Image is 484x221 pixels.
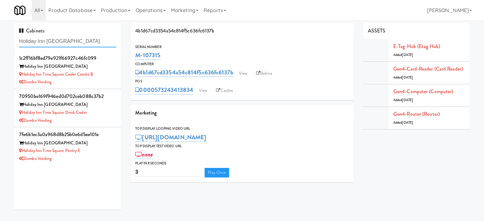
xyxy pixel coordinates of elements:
[19,155,52,162] a: Dumbo Vending
[19,53,116,63] div: 1c2ff16bf8ed79e921f66927c46fc099
[19,148,80,154] a: Holiday Inn Time Square Pantry E
[14,89,121,127] li: 70950be169f946ed0d702ceb088c37b2Holiday Inn [GEOGRAPHIC_DATA] Holiday Inn Time Square Drink Coole...
[402,75,413,80] span: [DATE]
[19,117,52,123] a: Dumbo Vending
[205,168,229,177] a: Play Once
[19,109,87,115] a: Holiday Inn Time Square Drink Cooler
[19,27,45,34] span: Cabinets
[135,160,349,167] div: Play in X seconds
[393,88,453,95] a: Gen4-computer (Computer)
[393,120,413,125] span: Added
[393,65,463,73] a: Gen4-card-reader (Card Reader)
[19,71,93,77] a: Holiday Inn Time Square Cooler Combo B
[402,98,413,102] span: [DATE]
[19,101,116,109] div: Holiday Inn [GEOGRAPHIC_DATA]
[135,143,349,149] div: Top Display Test Video Url
[393,98,413,102] span: Added
[393,52,413,57] span: Added
[135,78,349,85] div: POS
[19,36,116,47] input: Search cabinets
[135,150,153,159] a: none
[19,130,116,139] div: 7fe6b1ec3a0a968d8b25b0e6d5ee101e
[402,120,413,125] span: [DATE]
[213,86,236,95] a: Castles
[14,127,121,165] li: 7fe6b1ec3a0a968d8b25b0e6d5ee101eHoliday Inn [GEOGRAPHIC_DATA] Holiday Inn Time Square Pantry EDum...
[393,75,413,80] span: Added
[135,109,157,116] span: Marketing
[135,86,193,94] a: 0000573243413834
[135,68,233,77] a: 4b1d67cd3354a54c814f5c636fc6137b
[393,43,440,50] a: E-tag-hub (Etag Hub)
[19,79,52,85] a: Dumbo Vending
[253,69,275,78] a: Balena
[135,133,206,142] a: [URL][DOMAIN_NAME]
[135,61,349,67] div: Computer
[196,86,210,95] a: View
[236,69,250,78] a: View
[19,139,116,147] div: Holiday Inn [GEOGRAPHIC_DATA]
[19,63,116,71] div: Holiday Inn [GEOGRAPHIC_DATA]
[393,110,440,118] a: Gen4-router (Router)
[14,5,25,16] img: Micromart
[135,51,160,60] a: M-107315
[368,27,386,34] span: ASSETS
[135,126,349,132] div: Top Display Looping Video Url
[130,23,354,39] div: 4b1d67cd3354a54c814f5c636fc6137b
[135,44,349,50] div: Serial Number
[14,51,121,89] li: 1c2ff16bf8ed79e921f66927c46fc099Holiday Inn [GEOGRAPHIC_DATA] Holiday Inn Time Square Cooler Comb...
[19,92,116,101] div: 70950be169f946ed0d702ceb088c37b2
[402,52,413,57] span: [DATE]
